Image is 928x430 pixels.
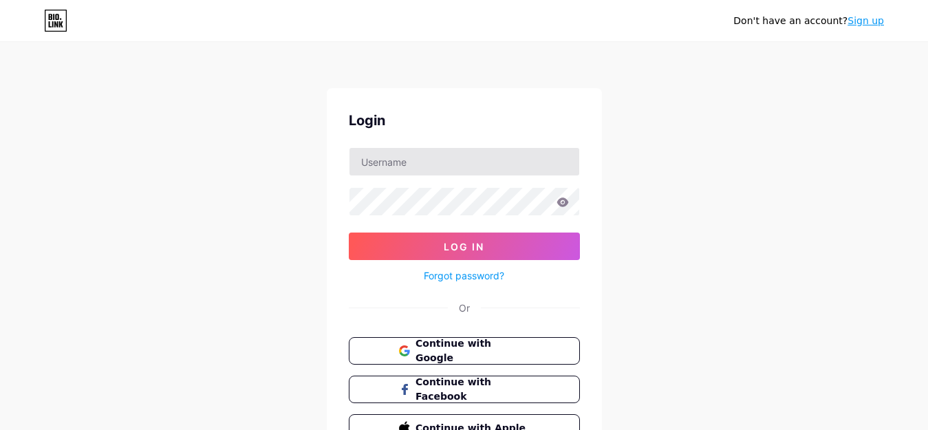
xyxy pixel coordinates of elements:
[349,233,580,260] button: Log In
[848,15,884,26] a: Sign up
[349,148,579,175] input: Username
[349,337,580,365] button: Continue with Google
[349,376,580,403] button: Continue with Facebook
[416,336,529,365] span: Continue with Google
[444,241,484,252] span: Log In
[349,110,580,131] div: Login
[733,14,884,28] div: Don't have an account?
[416,375,529,404] span: Continue with Facebook
[459,301,470,315] div: Or
[424,268,504,283] a: Forgot password?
